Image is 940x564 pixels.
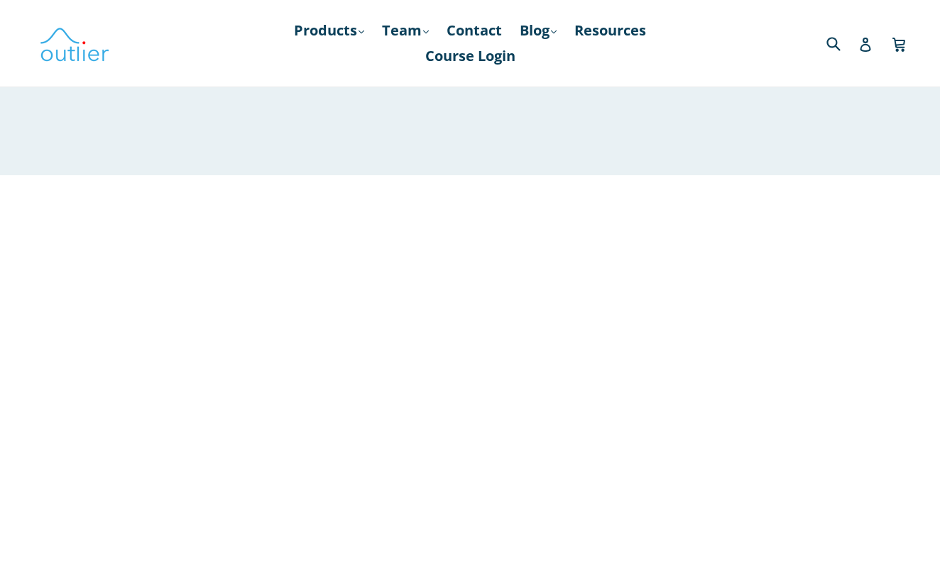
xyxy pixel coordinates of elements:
[567,18,653,43] a: Resources
[823,28,862,57] input: Search
[439,18,509,43] a: Contact
[39,23,110,64] img: Outlier Linguistics
[513,18,564,43] a: Blog
[375,18,436,43] a: Team
[418,43,523,69] a: Course Login
[287,18,371,43] a: Products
